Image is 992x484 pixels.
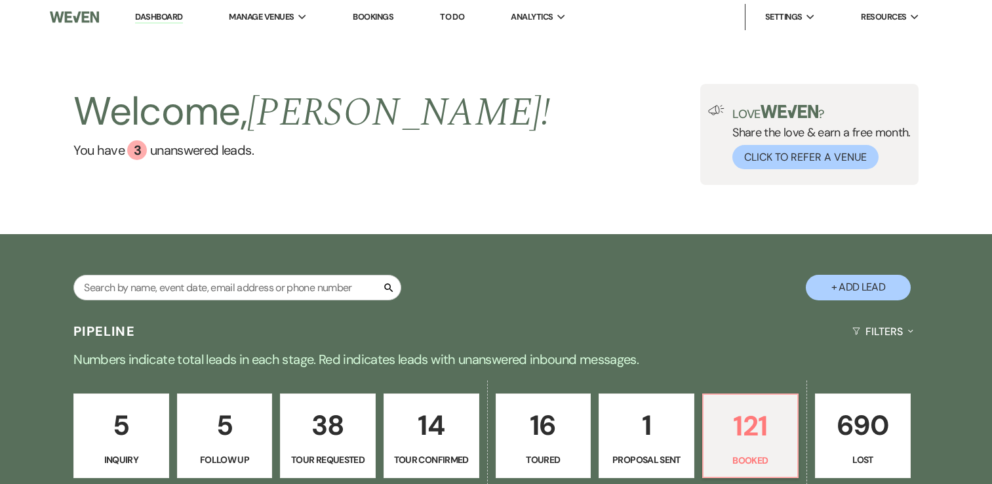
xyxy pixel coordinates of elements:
[823,403,902,447] p: 690
[73,140,550,160] a: You have 3 unanswered leads.
[761,105,819,118] img: weven-logo-green.svg
[724,105,911,169] div: Share the love & earn a free month.
[765,10,803,24] span: Settings
[50,3,99,31] img: Weven Logo
[186,453,264,467] p: Follow Up
[177,393,273,479] a: 5Follow Up
[711,404,790,448] p: 121
[384,393,479,479] a: 14Tour Confirmed
[806,275,911,300] button: + Add Lead
[229,10,294,24] span: Manage Venues
[708,105,724,115] img: loud-speaker-illustration.svg
[504,403,583,447] p: 16
[24,349,968,370] p: Numbers indicate total leads in each stage. Red indicates leads with unanswered inbound messages.
[847,314,919,349] button: Filters
[247,83,550,143] span: [PERSON_NAME] !
[127,140,147,160] div: 3
[288,453,367,467] p: Tour Requested
[504,453,583,467] p: Toured
[702,393,799,479] a: 121Booked
[823,453,902,467] p: Lost
[186,403,264,447] p: 5
[607,403,686,447] p: 1
[732,105,911,120] p: Love ?
[82,453,161,467] p: Inquiry
[73,84,550,140] h2: Welcome,
[732,145,879,169] button: Click to Refer a Venue
[861,10,906,24] span: Resources
[511,10,553,24] span: Analytics
[599,393,694,479] a: 1Proposal Sent
[82,403,161,447] p: 5
[815,393,911,479] a: 690Lost
[288,403,367,447] p: 38
[73,275,401,300] input: Search by name, event date, email address or phone number
[440,11,464,22] a: To Do
[392,403,471,447] p: 14
[353,11,393,22] a: Bookings
[73,393,169,479] a: 5Inquiry
[711,453,790,468] p: Booked
[280,393,376,479] a: 38Tour Requested
[496,393,591,479] a: 16Toured
[392,453,471,467] p: Tour Confirmed
[73,322,135,340] h3: Pipeline
[135,11,182,24] a: Dashboard
[607,453,686,467] p: Proposal Sent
